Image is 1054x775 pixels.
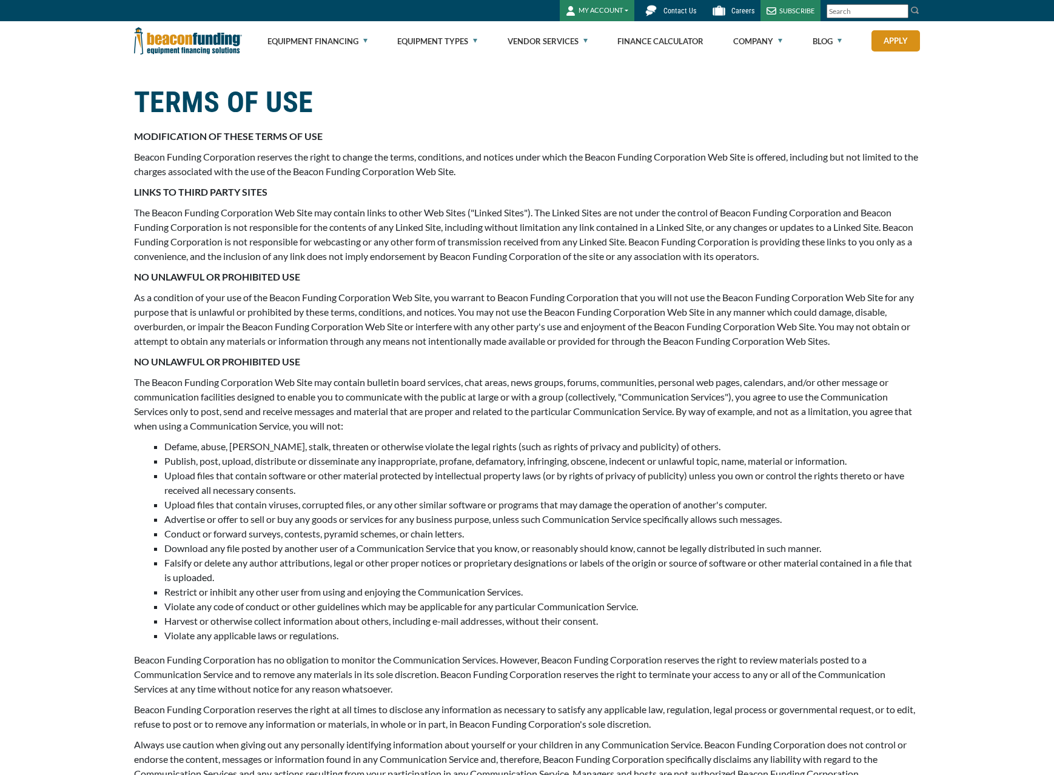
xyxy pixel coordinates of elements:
[164,497,920,512] li: Upload files that contain viruses, corrupted files, or any other similar software or programs tha...
[164,439,920,454] li: Defame, abuse, [PERSON_NAME], stalk, threaten or otherwise violate the legal rights (such as righ...
[134,21,242,61] img: Beacon Funding Corporation logo
[733,22,782,61] a: Company
[134,205,920,264] p: The Beacon Funding Corporation Web Site may contain links to other Web Sites ("Linked Sites"). Th...
[164,468,920,497] li: Upload files that contain software or other material protected by intellectual property laws (or ...
[164,527,920,541] li: Conduct or forward surveys, contests, pyramid schemes, or chain letters.
[910,5,920,15] img: Search
[164,454,920,468] li: Publish, post, upload, distribute or disseminate any inappropriate, profane, defamatory, infringi...
[508,22,588,61] a: Vendor Services
[617,22,703,61] a: Finance Calculator
[813,22,842,61] a: Blog
[871,30,920,52] a: Apply
[134,130,323,142] strong: MODIFICATION OF THESE TERMS OF USE
[164,512,920,527] li: Advertise or offer to sell or buy any goods or services for any business purpose, unless such Com...
[164,541,920,556] li: Download any file posted by another user of a Communication Service that you know, or reasonably ...
[164,628,920,643] li: Violate any applicable laws or regulations.
[164,585,920,599] li: Restrict or inhibit any other user from using and enjoying the Communication Services.
[134,271,300,282] strong: NO UNLAWFUL OR PROHIBITED USE
[164,599,920,614] li: Violate any code of conduct or other guidelines which may be applicable for any particular Commun...
[663,7,696,15] span: Contact Us
[267,22,368,61] a: Equipment Financing
[134,702,920,731] p: Beacon Funding Corporation reserves the right at all times to disclose any information as necessa...
[397,22,477,61] a: Equipment Types
[134,653,920,696] p: Beacon Funding Corporation has no obligation to monitor the Communication Services. However, Beac...
[134,375,920,433] p: The Beacon Funding Corporation Web Site may contain bulletin board services, chat areas, news gro...
[164,614,920,628] li: Harvest or otherwise collect information about others, including e-mail addresses, without their ...
[896,7,905,16] a: Clear search text
[134,85,920,120] h1: TERMS OF USE
[134,356,300,367] strong: NO UNLAWFUL OR PROHIBITED USE
[164,556,920,585] li: Falsify or delete any author attributions, legal or other proper notices or proprietary designati...
[731,7,754,15] span: Careers
[134,290,920,348] p: As a condition of your use of the Beacon Funding Corporation Web Site, you warrant to Beacon Fund...
[827,4,908,18] input: Search
[134,150,920,179] p: Beacon Funding Corporation reserves the right to change the terms, conditions, and notices under ...
[134,186,267,198] strong: LINKS TO THIRD PARTY SITES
